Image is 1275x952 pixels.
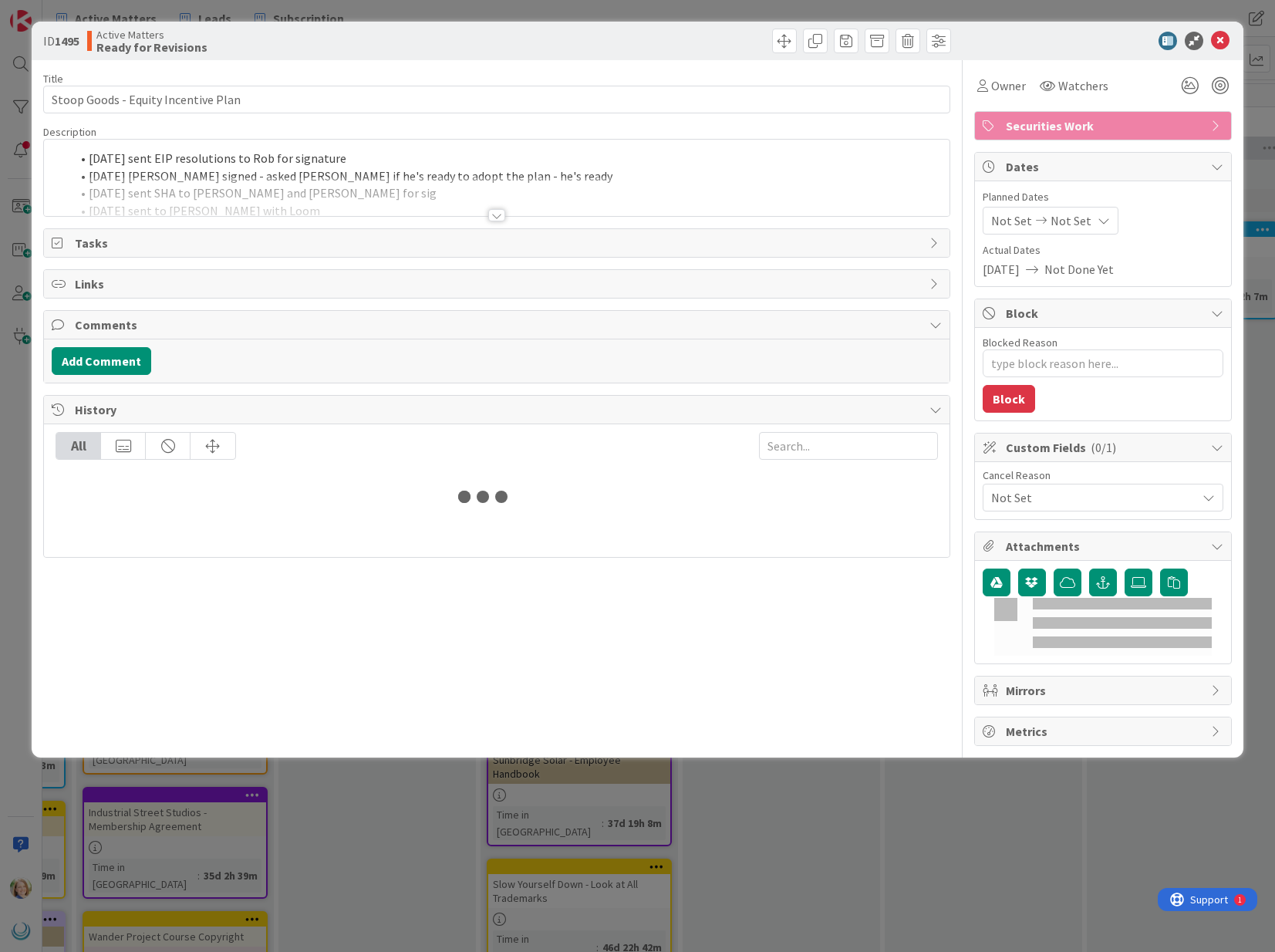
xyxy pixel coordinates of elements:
[52,347,151,375] button: Add Comment
[80,6,84,19] div: 1
[96,29,207,41] span: Active Matters
[991,76,1026,95] span: Owner
[983,336,1057,349] label: Blocked Reason
[70,167,941,185] li: [DATE] [PERSON_NAME] signed - asked [PERSON_NAME] if he's ready to adopt the plan - he's ready
[1006,722,1203,741] span: Metrics
[75,234,921,252] span: Tasks
[70,150,941,167] li: [DATE] sent EIP resolutions to Rob for signature
[1058,76,1108,95] span: Watchers
[1006,157,1203,176] span: Dates
[759,432,938,460] input: Search...
[1051,211,1091,230] span: Not Set
[1091,440,1116,455] span: ( 0/1 )
[1044,260,1114,279] span: Not Done Yet
[43,125,96,139] span: Description
[75,316,921,334] span: Comments
[1006,537,1203,555] span: Attachments
[75,400,921,419] span: History
[43,72,63,86] label: Title
[983,385,1035,413] button: Block
[983,260,1020,279] span: [DATE]
[1006,681,1203,700] span: Mirrors
[983,470,1223,481] div: Cancel Reason
[1006,438,1203,457] span: Custom Fields
[96,41,207,53] b: Ready for Revisions
[983,242,1223,258] span: Actual Dates
[43,86,950,113] input: type card name here...
[32,2,70,21] span: Support
[991,211,1032,230] span: Not Set
[983,189,1223,205] span: Planned Dates
[1006,116,1203,135] span: Securities Work
[1006,304,1203,322] span: Block
[43,32,79,50] span: ID
[55,33,79,49] b: 1495
[991,488,1196,507] span: Not Set
[75,275,921,293] span: Links
[56,433,101,459] div: All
